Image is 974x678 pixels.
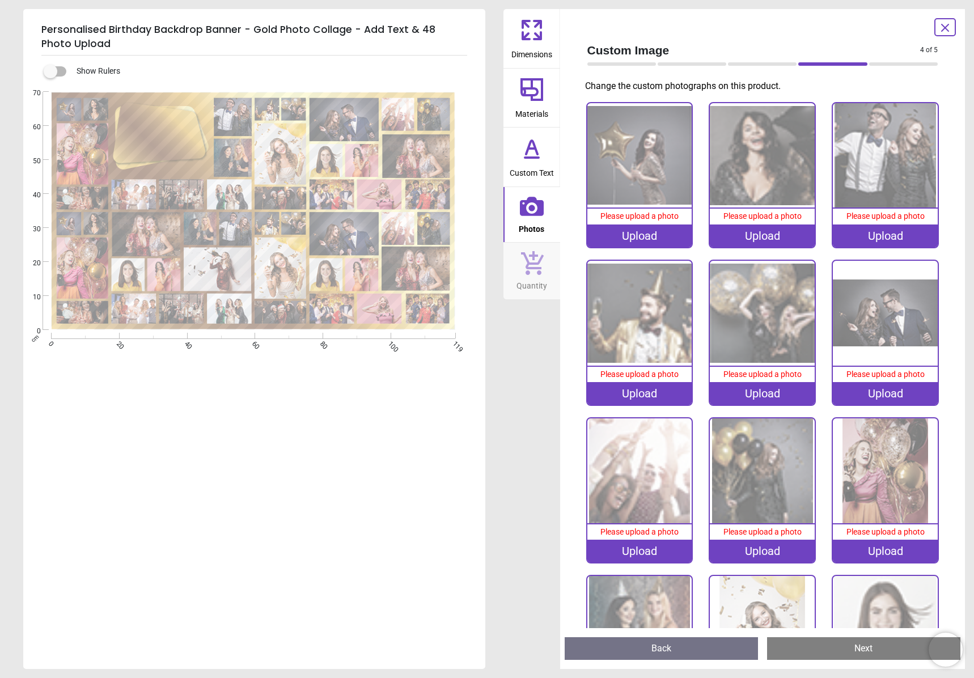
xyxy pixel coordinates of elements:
[450,340,458,347] span: 119
[600,527,679,536] span: Please upload a photo
[846,370,925,379] span: Please upload a photo
[19,88,41,98] span: 70
[723,527,802,536] span: Please upload a photo
[929,633,963,667] iframe: Brevo live chat
[318,340,325,347] span: 80
[565,637,758,660] button: Back
[503,243,560,299] button: Quantity
[511,44,552,61] span: Dimensions
[767,637,960,660] button: Next
[19,293,41,302] span: 10
[587,42,921,58] span: Custom Image
[182,340,189,347] span: 40
[920,45,938,55] span: 4 of 5
[19,224,41,234] span: 30
[19,156,41,166] span: 50
[46,340,53,347] span: 0
[50,65,485,78] div: Show Rulers
[503,9,560,68] button: Dimensions
[710,540,815,562] div: Upload
[846,527,925,536] span: Please upload a photo
[846,211,925,221] span: Please upload a photo
[587,540,692,562] div: Upload
[19,190,41,200] span: 40
[723,211,802,221] span: Please upload a photo
[723,370,802,379] span: Please upload a photo
[19,122,41,132] span: 60
[510,162,554,179] span: Custom Text
[600,211,679,221] span: Please upload a photo
[114,340,121,347] span: 20
[29,333,40,344] span: cm
[587,382,692,405] div: Upload
[600,370,679,379] span: Please upload a photo
[587,224,692,247] div: Upload
[41,18,467,56] h5: Personalised Birthday Backdrop Banner - Gold Photo Collage - Add Text & 48 Photo Upload
[503,69,560,128] button: Materials
[833,382,938,405] div: Upload
[833,224,938,247] div: Upload
[516,275,547,292] span: Quantity
[503,187,560,243] button: Photos
[503,128,560,187] button: Custom Text
[710,382,815,405] div: Upload
[519,218,544,235] span: Photos
[833,540,938,562] div: Upload
[585,80,947,92] p: Change the custom photographs on this product.
[19,327,41,336] span: 0
[19,259,41,268] span: 20
[250,340,257,347] span: 60
[515,103,548,120] span: Materials
[710,224,815,247] div: Upload
[386,340,393,347] span: 100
